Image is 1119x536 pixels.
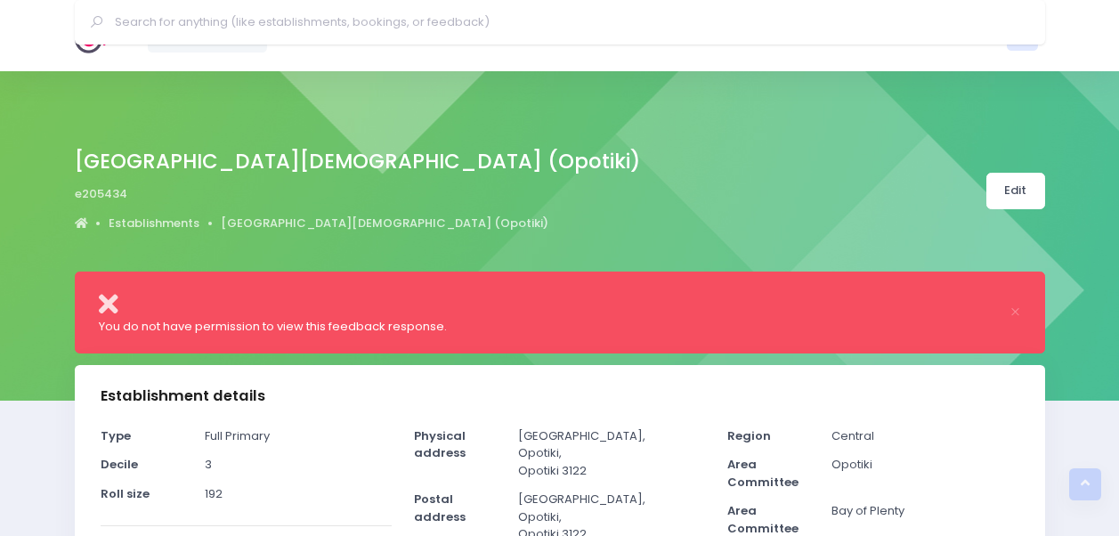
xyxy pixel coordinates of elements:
a: [GEOGRAPHIC_DATA][DEMOGRAPHIC_DATA] (Opotiki) [221,215,548,232]
p: [GEOGRAPHIC_DATA], Opotiki, Opotiki 3122 [518,427,705,480]
strong: Type [101,427,131,444]
strong: Physical address [414,427,466,462]
a: Establishments [109,215,199,232]
strong: Roll size [101,485,150,502]
button: Close [1010,306,1021,318]
strong: Decile [101,456,138,473]
p: 192 [205,485,392,503]
p: Central [831,427,1018,445]
p: Full Primary [205,427,392,445]
span: e205434 [75,185,127,203]
p: 3 [205,456,392,474]
h2: [GEOGRAPHIC_DATA][DEMOGRAPHIC_DATA] (Opotiki) [75,150,640,174]
strong: Region [727,427,771,444]
strong: Area Committee [727,456,799,491]
a: Edit [986,173,1045,209]
p: Bay of Plenty [831,502,1018,520]
h3: Establishment details [101,387,265,405]
input: Search for anything (like establishments, bookings, or feedback) [115,9,1020,36]
div: You do not have permission to view this feedback response. [99,318,998,336]
strong: Postal address [414,491,466,525]
p: Opotiki [831,456,1018,474]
